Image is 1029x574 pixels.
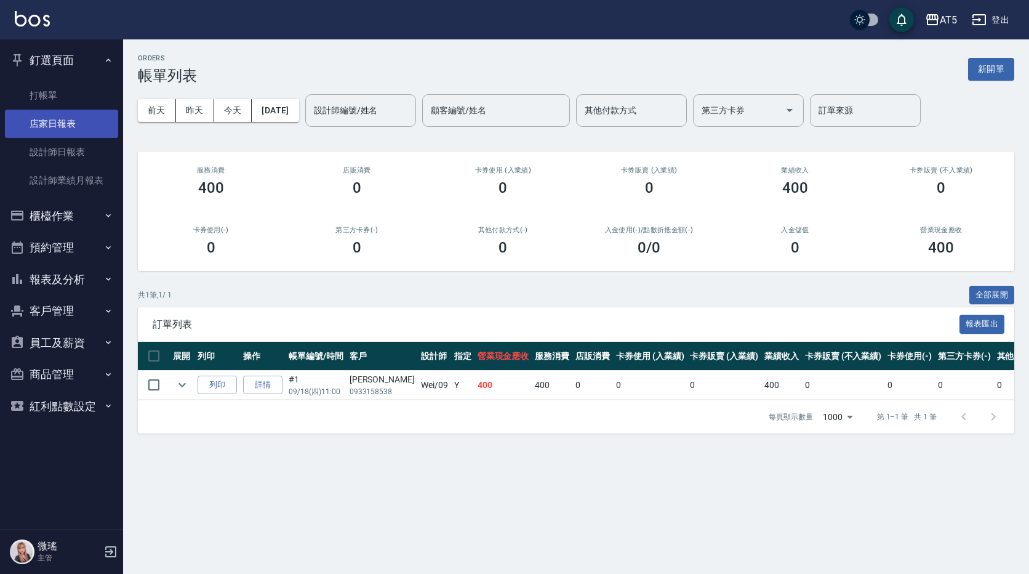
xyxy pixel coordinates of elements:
td: 400 [761,371,802,400]
td: Y [451,371,474,400]
h3: 0 [937,179,945,196]
p: 共 1 筆, 1 / 1 [138,289,172,301]
button: 櫃檯作業 [5,200,118,232]
h2: 卡券販賣 (入業績) [591,166,707,174]
a: 店家日報表 [5,110,118,138]
th: 客戶 [346,342,418,371]
td: 0 [613,371,687,400]
h3: 0 [498,239,507,256]
h3: 0 [207,239,215,256]
h3: 0 /0 [638,239,660,256]
a: 新開單 [968,63,1014,75]
td: 0 [687,371,761,400]
a: 設計師業績月報表 [5,166,118,195]
div: 1000 [818,400,857,434]
p: 09/18 (四) 11:00 [289,386,343,397]
h2: 其他付款方式(-) [445,226,561,234]
td: 400 [474,371,532,400]
button: 員工及薪資 [5,327,118,359]
p: 每頁顯示數量 [769,411,813,422]
h2: 卡券販賣 (不入業績) [883,166,999,174]
th: 卡券販賣 (不入業績) [802,342,884,371]
p: 主管 [38,552,100,564]
p: 0933158538 [350,386,415,397]
h3: 0 [353,239,361,256]
button: [DATE] [252,99,298,122]
button: 新開單 [968,58,1014,81]
h3: 0 [353,179,361,196]
button: 昨天 [176,99,214,122]
h3: 0 [498,179,507,196]
button: 登出 [967,9,1014,31]
a: 詳情 [243,376,282,395]
h2: 店販消費 [298,166,415,174]
th: 業績收入 [761,342,802,371]
h2: 第三方卡券(-) [298,226,415,234]
button: 列印 [198,376,237,395]
h3: 400 [928,239,954,256]
th: 指定 [451,342,474,371]
button: 全部展開 [969,286,1015,305]
th: 卡券使用 (入業績) [613,342,687,371]
th: 帳單編號/時間 [286,342,346,371]
button: Open [780,100,799,120]
button: 報表匯出 [959,315,1005,334]
td: Wei /09 [418,371,451,400]
td: 0 [935,371,994,400]
td: #1 [286,371,346,400]
h2: 卡券使用(-) [153,226,269,234]
button: 客戶管理 [5,295,118,327]
td: 0 [884,371,935,400]
h3: 400 [782,179,808,196]
div: [PERSON_NAME] [350,373,415,386]
h2: 入金儲值 [737,226,853,234]
h2: 營業現金應收 [883,226,999,234]
h2: 卡券使用 (入業績) [445,166,561,174]
h3: 服務消費 [153,166,269,174]
button: AT5 [920,7,962,33]
th: 服務消費 [532,342,572,371]
button: 今天 [214,99,252,122]
h2: ORDERS [138,54,197,62]
th: 列印 [194,342,240,371]
th: 設計師 [418,342,451,371]
button: 前天 [138,99,176,122]
button: 紅利點數設定 [5,390,118,422]
button: expand row [173,376,191,394]
th: 營業現金應收 [474,342,532,371]
h3: 400 [198,179,224,196]
span: 訂單列表 [153,318,959,331]
h3: 帳單列表 [138,67,197,84]
button: 預約管理 [5,232,118,264]
div: AT5 [940,12,957,28]
h2: 業績收入 [737,166,853,174]
img: Logo [15,11,50,26]
button: 釘選頁面 [5,44,118,76]
a: 設計師日報表 [5,138,118,166]
p: 第 1–1 筆 共 1 筆 [877,411,937,422]
button: save [889,7,914,32]
td: 0 [572,371,613,400]
button: 商品管理 [5,358,118,390]
th: 卡券使用(-) [884,342,935,371]
th: 店販消費 [572,342,613,371]
th: 卡券販賣 (入業績) [687,342,761,371]
a: 報表匯出 [959,318,1005,329]
h2: 入金使用(-) /點數折抵金額(-) [591,226,707,234]
img: Person [10,540,34,564]
td: 400 [532,371,572,400]
h3: 0 [645,179,654,196]
th: 操作 [240,342,286,371]
button: 報表及分析 [5,264,118,296]
th: 展開 [170,342,194,371]
h3: 0 [791,239,799,256]
th: 第三方卡券(-) [935,342,994,371]
a: 打帳單 [5,81,118,110]
td: 0 [802,371,884,400]
h5: 微瑤 [38,540,100,552]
